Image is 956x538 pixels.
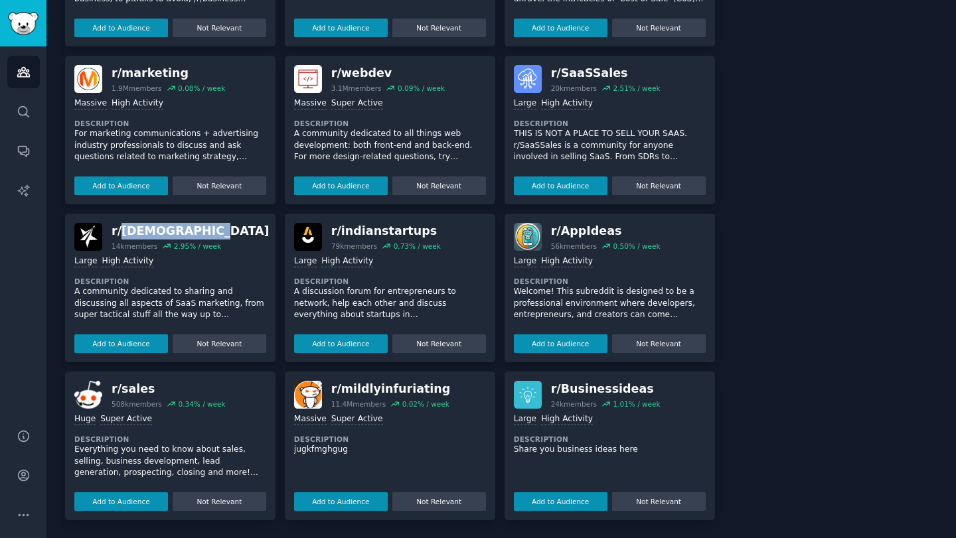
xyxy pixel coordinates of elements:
[394,241,441,251] div: 0.73 % / week
[514,381,542,409] img: Businessideas
[294,334,388,353] button: Add to Audience
[392,492,486,511] button: Not Relevant
[74,176,168,195] button: Add to Audience
[8,12,39,35] img: GummySearch logo
[514,255,536,268] div: Large
[294,19,388,37] button: Add to Audience
[331,84,382,93] div: 3.1M members
[74,19,168,37] button: Add to Audience
[174,241,221,251] div: 2.95 % / week
[331,98,383,110] div: Super Active
[541,98,593,110] div: High Activity
[541,255,593,268] div: High Activity
[514,435,706,444] dt: Description
[514,413,536,426] div: Large
[613,241,660,251] div: 0.50 % / week
[612,492,706,511] button: Not Relevant
[294,98,327,110] div: Massive
[102,255,153,268] div: High Activity
[178,399,225,409] div: 0.34 % / week
[514,98,536,110] div: Large
[514,444,706,456] p: Share you business ideas here
[112,98,163,110] div: High Activity
[112,399,162,409] div: 508k members
[112,381,226,397] div: r/ sales
[514,65,542,93] img: SaaSSales
[551,241,597,251] div: 56k members
[331,65,445,82] div: r/ webdev
[74,413,96,426] div: Huge
[392,176,486,195] button: Not Relevant
[331,381,451,397] div: r/ mildlyinfuriating
[294,119,486,128] dt: Description
[74,255,97,268] div: Large
[294,277,486,286] dt: Description
[613,399,660,409] div: 1.01 % / week
[112,223,270,239] div: r/ [DEMOGRAPHIC_DATA]
[74,119,266,128] dt: Description
[74,98,107,110] div: Massive
[112,84,162,93] div: 1.9M members
[331,399,386,409] div: 11.4M members
[321,255,373,268] div: High Activity
[294,492,388,511] button: Add to Audience
[514,334,607,353] button: Add to Audience
[294,128,486,163] p: A community dedicated to all things web development: both front-end and back-end. For more design...
[294,176,388,195] button: Add to Audience
[173,334,266,353] button: Not Relevant
[331,413,383,426] div: Super Active
[74,128,266,163] p: For marketing communications + advertising industry professionals to discuss and ask questions re...
[331,223,441,239] div: r/ indianstartups
[74,492,168,511] button: Add to Audience
[514,223,542,251] img: AppIdeas
[612,176,706,195] button: Not Relevant
[173,176,266,195] button: Not Relevant
[74,334,168,353] button: Add to Audience
[514,277,706,286] dt: Description
[100,413,152,426] div: Super Active
[294,413,327,426] div: Massive
[294,65,322,93] img: webdev
[294,444,486,456] p: jugkfmghgug
[173,492,266,511] button: Not Relevant
[392,19,486,37] button: Not Relevant
[112,65,225,82] div: r/ marketing
[514,19,607,37] button: Add to Audience
[178,84,225,93] div: 0.08 % / week
[392,334,486,353] button: Not Relevant
[514,286,706,321] p: Welcome! This subreddit is designed to be a professional environment where developers, entreprene...
[551,399,597,409] div: 24k members
[402,399,449,409] div: 0.02 % / week
[294,286,486,321] p: A discussion forum for entrepreneurs to network, help each other and discuss everything about sta...
[398,84,445,93] div: 0.09 % / week
[294,435,486,444] dt: Description
[514,128,706,163] p: THIS IS NOT A PLACE TO SELL YOUR SAAS. r/SaaSSales is a community for anyone involved in selling ...
[74,286,266,321] p: A community dedicated to sharing and discussing all aspects of SaaS marketing, from super tactica...
[612,334,706,353] button: Not Relevant
[551,84,597,93] div: 20k members
[331,241,377,251] div: 79k members
[551,65,661,82] div: r/ SaaSSales
[74,223,102,251] img: SaaSMarketing
[112,241,157,251] div: 14k members
[74,381,102,409] img: sales
[74,65,102,93] img: marketing
[551,223,661,239] div: r/ AppIdeas
[551,381,661,397] div: r/ Businessideas
[514,492,607,511] button: Add to Audience
[613,84,660,93] div: 2.51 % / week
[294,223,322,251] img: indianstartups
[74,277,266,286] dt: Description
[294,255,317,268] div: Large
[294,381,322,409] img: mildlyinfuriating
[612,19,706,37] button: Not Relevant
[514,119,706,128] dt: Description
[173,19,266,37] button: Not Relevant
[541,413,593,426] div: High Activity
[74,444,266,479] p: Everything you need to know about sales, selling, business development, lead generation, prospect...
[514,176,607,195] button: Add to Audience
[74,435,266,444] dt: Description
